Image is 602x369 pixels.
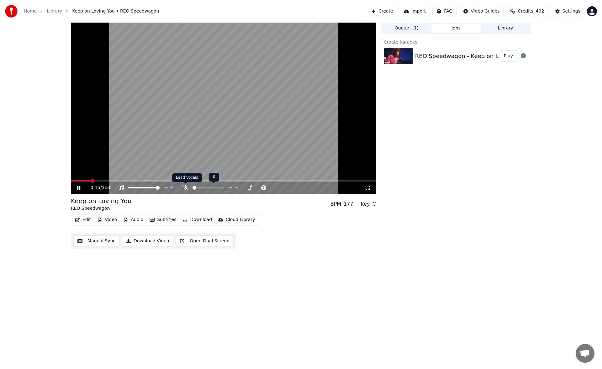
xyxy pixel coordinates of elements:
[506,6,548,17] button: Credits492
[91,185,106,191] div: /
[499,50,518,62] button: Play
[172,173,202,182] div: Lead Vocals
[226,217,255,223] div: Cloud Library
[551,6,584,17] button: Settings
[122,235,173,247] button: Download Video
[330,200,341,208] div: BPM
[415,52,525,61] div: REO Speedwagon - Keep on Loving You
[412,25,419,31] span: ( 1 )
[102,185,112,191] span: 3:50
[400,6,430,17] button: Import
[576,344,594,363] div: Open chat
[5,5,18,18] img: youka
[176,235,234,247] button: Open Dual Screen
[180,215,214,224] button: Download
[72,215,93,224] button: Edit
[367,6,397,17] button: Create
[24,8,159,14] nav: breadcrumb
[71,205,132,212] div: REO Speedwagon
[536,8,544,14] span: 492
[209,173,219,182] div: 0
[121,215,146,224] button: Audio
[481,24,530,33] button: Library
[147,215,179,224] button: Subtitles
[344,200,353,208] div: 177
[381,38,531,45] div: Create Karaoke
[95,215,119,224] button: Video
[24,8,37,14] a: Home
[71,197,132,205] div: Keep on Loving You
[361,200,370,208] div: Key
[91,185,100,191] span: 0:15
[432,6,457,17] button: FAQ
[47,8,62,14] a: Library
[73,235,119,247] button: Manual Sync
[431,24,481,33] button: Jobs
[562,8,580,14] div: Settings
[72,8,159,14] span: Keep on Loving You • REO Speedwagon
[518,8,533,14] span: Credits
[459,6,504,17] button: Video Guides
[372,200,376,208] div: C
[382,24,431,33] button: Queue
